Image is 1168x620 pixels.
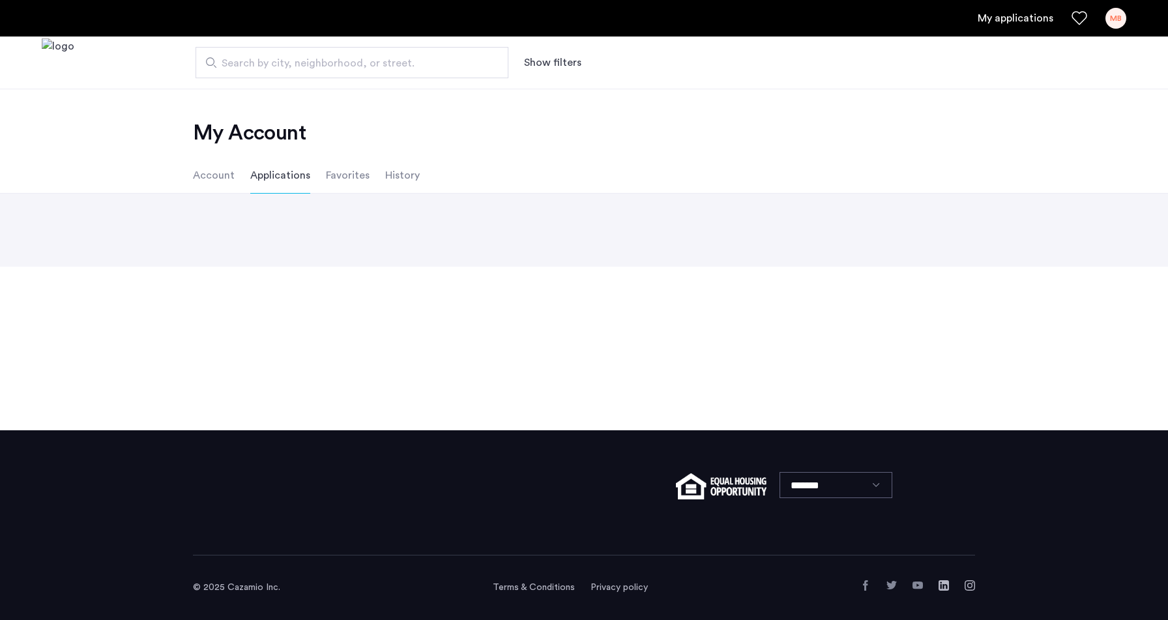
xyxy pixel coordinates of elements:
div: MB [1105,8,1126,29]
h2: My Account [193,120,975,146]
a: Terms and conditions [493,581,575,594]
button: Show or hide filters [524,55,581,70]
img: equal-housing.png [676,473,766,499]
a: Twitter [886,580,897,591]
a: Favorites [1072,10,1087,26]
span: Search by city, neighborhood, or street. [222,55,472,71]
a: Cazamio logo [42,38,74,87]
select: Language select [780,472,892,498]
li: Applications [250,157,310,194]
li: History [385,157,420,194]
input: Apartment Search [196,47,508,78]
img: logo [42,38,74,87]
a: Privacy policy [591,581,648,594]
a: Instagram [965,580,975,591]
span: © 2025 Cazamio Inc. [193,583,280,592]
a: My application [978,10,1053,26]
a: Facebook [860,580,871,591]
a: YouTube [912,580,923,591]
li: Favorites [326,157,370,194]
li: Account [193,157,235,194]
a: LinkedIn [939,580,949,591]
